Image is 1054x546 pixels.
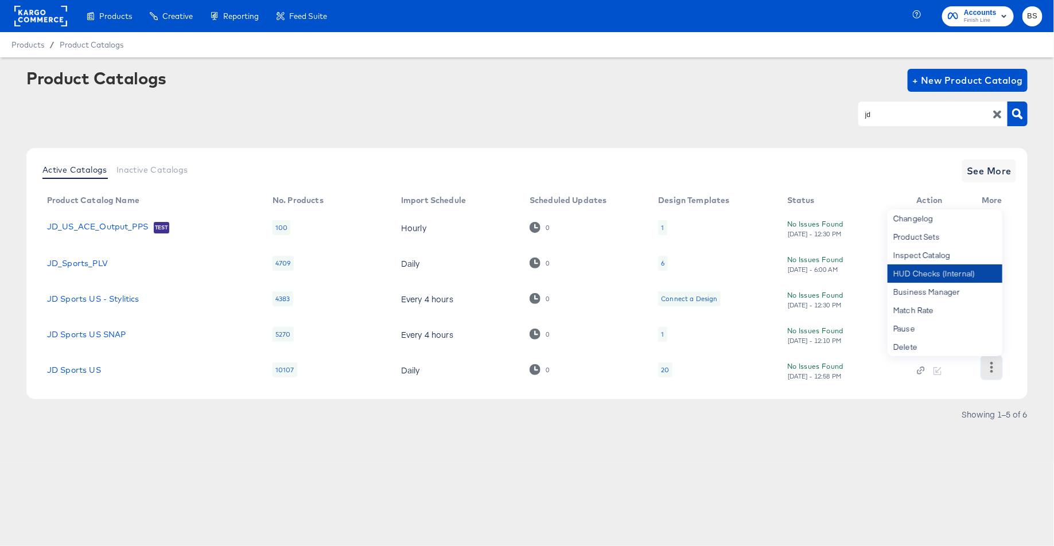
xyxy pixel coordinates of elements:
[47,330,126,339] a: JD Sports US SNAP
[44,40,60,49] span: /
[401,196,466,205] div: Import Schedule
[863,108,985,121] input: Search Product Catalogs
[908,69,1028,92] button: + New Product Catalog
[42,165,107,174] span: Active Catalogs
[658,220,667,235] div: 1
[47,294,139,303] a: JD Sports US - Stylitics
[47,196,139,205] div: Product Catalog Name
[530,222,550,233] div: 0
[912,72,1023,88] span: + New Product Catalog
[661,259,664,268] div: 6
[961,410,1028,418] div: Showing 1–5 of 6
[392,210,520,245] td: Hourly
[154,223,169,232] span: Test
[392,352,520,388] td: Daily
[99,11,132,21] span: Products
[273,362,297,377] div: 10107
[967,163,1012,179] span: See More
[964,7,997,19] span: Accounts
[888,264,1002,283] div: HUD Checks (Internal)
[888,301,1002,319] div: Match Rate
[545,295,550,303] div: 0
[661,330,664,339] div: 1
[942,6,1014,26] button: AccountsFinish Line
[973,192,1016,210] th: More
[1027,10,1038,23] span: BS
[162,11,193,21] span: Creative
[273,196,324,205] div: No. Products
[11,40,44,49] span: Products
[530,293,550,304] div: 0
[888,209,1002,228] div: Changelog
[530,329,550,340] div: 0
[273,256,294,271] div: 4709
[888,338,1002,356] div: Delete
[530,364,550,375] div: 0
[888,228,1002,246] div: Product Sets
[658,256,667,271] div: 6
[545,366,550,374] div: 0
[661,223,664,232] div: 1
[116,165,188,174] span: Inactive Catalogs
[530,258,550,268] div: 0
[392,245,520,281] td: Daily
[888,319,1002,338] div: Pause
[289,11,327,21] span: Feed Suite
[545,330,550,338] div: 0
[661,365,669,375] div: 20
[778,192,908,210] th: Status
[392,317,520,352] td: Every 4 hours
[26,69,166,87] div: Product Catalogs
[908,192,973,210] th: Action
[545,224,550,232] div: 0
[661,294,717,303] div: Connect a Design
[47,259,108,268] a: JD_Sports_PLV
[658,196,729,205] div: Design Templates
[658,291,720,306] div: Connect a Design
[1022,6,1043,26] button: BS
[962,159,1016,182] button: See More
[273,327,294,342] div: 5270
[47,365,101,375] a: JD Sports US
[964,16,997,25] span: Finish Line
[888,283,1002,301] div: Business Manager
[273,220,290,235] div: 100
[392,281,520,317] td: Every 4 hours
[658,327,667,342] div: 1
[60,40,123,49] a: Product Catalogs
[223,11,259,21] span: Reporting
[273,291,293,306] div: 4383
[530,196,607,205] div: Scheduled Updates
[545,259,550,267] div: 0
[658,362,672,377] div: 20
[47,222,148,233] a: JD_US_ACE_Output_PPS
[888,246,1002,264] div: Inspect Catalog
